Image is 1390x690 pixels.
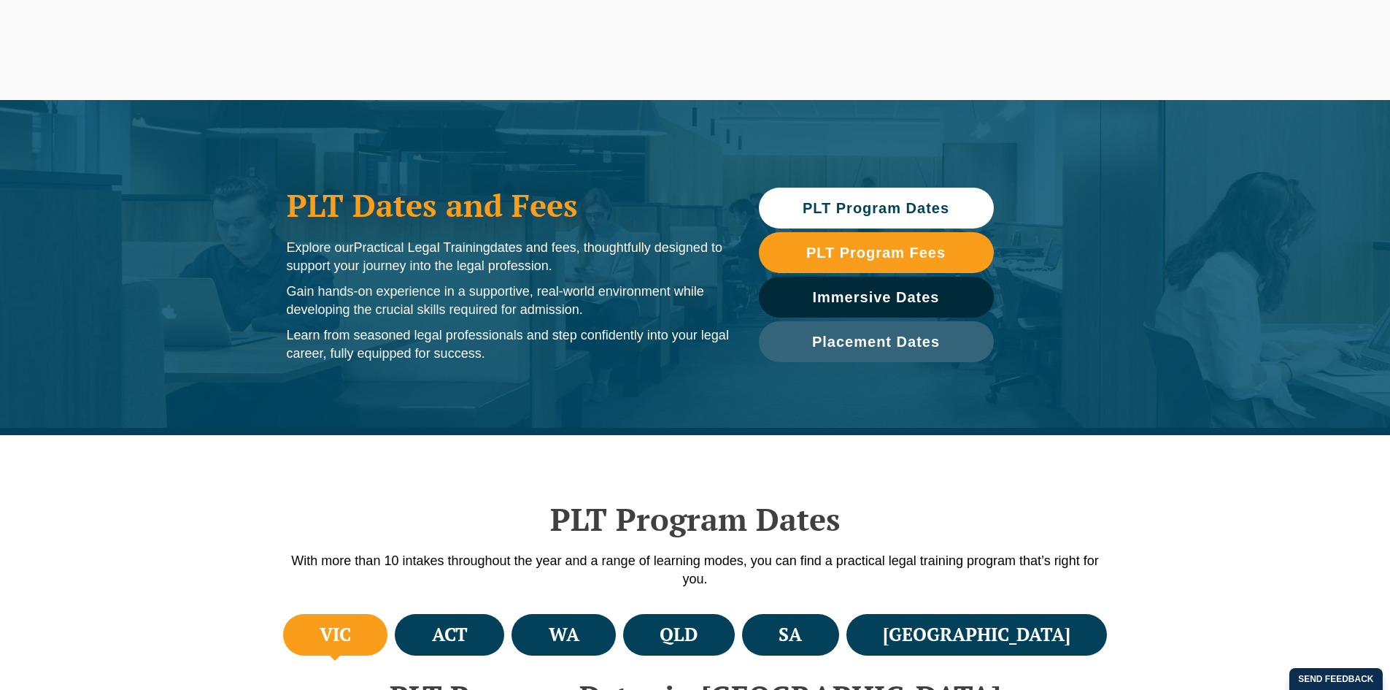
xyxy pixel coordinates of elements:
a: Placement Dates [759,321,994,362]
span: Placement Dates [812,334,940,349]
h1: PLT Dates and Fees [287,187,730,223]
h4: WA [549,623,579,647]
span: PLT Program Dates [803,201,949,215]
h2: PLT Program Dates [279,501,1111,537]
a: Immersive Dates [759,277,994,318]
h4: VIC [320,623,351,647]
h4: ACT [432,623,468,647]
h4: [GEOGRAPHIC_DATA] [883,623,1070,647]
span: Immersive Dates [813,290,940,304]
p: Gain hands-on experience in a supportive, real-world environment while developing the crucial ski... [287,283,730,319]
span: PLT Program Fees [806,245,946,260]
span: Practical Legal Training [354,240,490,255]
a: PLT Program Fees [759,232,994,273]
h4: QLD [660,623,698,647]
p: Explore our dates and fees, thoughtfully designed to support your journey into the legal profession. [287,239,730,275]
p: With more than 10 intakes throughout the year and a range of learning modes, you can find a pract... [279,552,1111,589]
h4: SA [779,623,802,647]
a: PLT Program Dates [759,188,994,229]
p: Learn from seasoned legal professionals and step confidently into your legal career, fully equipp... [287,326,730,363]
